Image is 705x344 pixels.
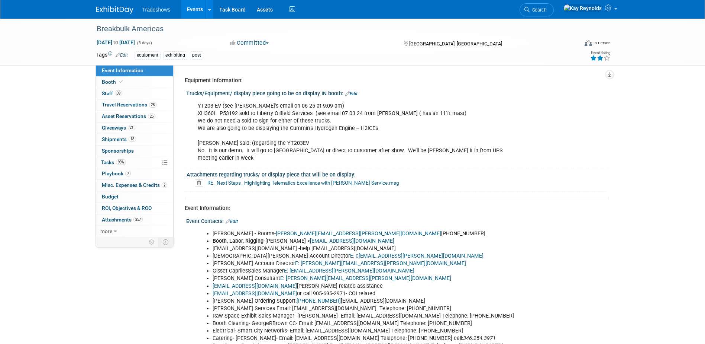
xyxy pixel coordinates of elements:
span: 7 [125,171,131,176]
span: (3 days) [136,41,152,45]
a: Search [520,3,554,16]
span: Budget [102,194,119,200]
img: Kay Reynolds [563,4,602,12]
span: Event Information [102,67,143,73]
img: ExhibitDay [96,6,133,14]
div: In-Person [593,40,611,46]
a: E: [PERSON_NAME][EMAIL_ADDRESS][PERSON_NAME][DOMAIN_NAME] [295,260,466,267]
span: Attachments [102,217,143,223]
div: equipment [135,51,161,59]
span: 18 [129,136,136,142]
span: ROI, Objectives & ROO [102,205,152,211]
td: Personalize Event Tab Strip [145,237,158,247]
a: Event Information [96,65,173,76]
li: or call 905-695-2971- COI related [213,290,523,297]
a: Travel Reservations28 [96,99,173,111]
div: Event Format [534,39,611,50]
a: [PHONE_NUMBER] [297,298,341,304]
a: Delete attachment? [195,181,206,186]
li: [PERSON_NAME] - Rooms- [PHONE_NUMBER] [213,230,523,238]
a: E: [EMAIL_ADDRESS][PERSON_NAME][DOMAIN_NAME] [284,268,414,274]
div: Event Contacts: [186,216,609,225]
span: 99% [116,159,126,165]
span: 21 [128,125,135,130]
b: Booth, Labor, Rigging- [213,238,265,244]
a: Playbook7 [96,168,173,179]
div: post [190,51,203,59]
span: Shipments [102,136,136,142]
span: Search [530,7,547,13]
span: more [100,228,112,234]
span: 2 [162,182,167,188]
li: [DEMOGRAPHIC_DATA][PERSON_NAME] Account Director [213,252,523,260]
a: Attachments257 [96,214,173,226]
li: [PERSON_NAME] Account Director [213,260,523,267]
a: [EMAIL_ADDRESS][DOMAIN_NAME] [213,283,297,289]
div: Event Rating [590,51,610,55]
span: [DATE] [DATE] [96,39,135,46]
i: 346.254.3971 [463,335,496,341]
span: Travel Reservations [102,102,156,108]
span: 28 [149,102,156,108]
a: Misc. Expenses & Credits2 [96,180,173,191]
i: Booth reservation complete [119,80,123,84]
li: Gisset CaprilesSales Manager [213,267,523,275]
td: Toggle Event Tabs [158,237,173,247]
span: 39 [115,90,122,96]
button: Committed [227,39,272,47]
span: 25 [148,114,155,119]
a: Shipments18 [96,134,173,145]
div: Trucks/Equipment/ display piece going to be on display IN booth: [186,88,609,98]
a: E: [PERSON_NAME][EMAIL_ADDRESS][PERSON_NAME][DOMAIN_NAME] [280,275,451,281]
li: Raw Space Exhibit Sales Manager- [PERSON_NAME]- Email: [EMAIL_ADDRESS][DOMAIN_NAME] Telephone: [P... [213,312,523,320]
a: E: c [350,253,359,259]
span: [GEOGRAPHIC_DATA], [GEOGRAPHIC_DATA] [409,41,502,47]
span: Asset Reservations [102,113,155,119]
li: [PERSON_NAME] Ordering Support: [EMAIL_ADDRESS][DOMAIN_NAME] [213,297,523,305]
a: [PERSON_NAME][EMAIL_ADDRESS][PERSON_NAME][DOMAIN_NAME] [276,230,441,237]
span: Booth [102,79,124,85]
a: [EMAIL_ADDRESS][PERSON_NAME][DOMAIN_NAME] [359,253,484,259]
li: [PERSON_NAME] Services Email: [EMAIL_ADDRESS][DOMAIN_NAME] Telephone: [PHONE_NUMBER] [213,305,523,312]
span: Tasks [101,159,126,165]
li: [PERSON_NAME] related assistance [213,283,523,290]
span: Giveaways [102,125,135,131]
li: Catering- [PERSON_NAME]- Email: [EMAIL_ADDRESS][DOMAIN_NAME] Telephone: [PHONE_NUMBER] cell: [213,335,523,342]
a: Edit [116,52,128,58]
span: 257 [133,217,143,222]
a: [EMAIL_ADDRESS][DOMAIN_NAME] [213,290,297,297]
a: Booth [96,77,173,88]
span: to [112,39,119,45]
div: Equipment Information: [185,77,604,85]
a: Budget [96,191,173,203]
span: Misc. Expenses & Credits [102,182,167,188]
div: Breakbulk Americas [94,22,567,36]
a: Sponsorships [96,146,173,157]
a: Edit [345,91,358,96]
a: Asset Reservations25 [96,111,173,122]
div: exhibiting [163,51,187,59]
div: YT203 EV (see [PERSON_NAME]'s email on 06 25 at 9:09 am) XH360L P53192 sold to Liberty Oilfield S... [193,99,527,166]
span: Sponsorships [102,148,134,154]
td: Tags [96,51,128,60]
span: Playbook [102,171,131,176]
a: Staff39 [96,88,173,99]
li: Booth Cleaning- GeorgeRBrown CC- Email: [EMAIL_ADDRESS][DOMAIN_NAME] Telephone: [PHONE_NUMBER] [213,320,523,327]
a: Tasks99% [96,157,173,168]
a: more [96,226,173,237]
span: Tradeshows [142,7,171,13]
li: [PERSON_NAME] < [213,238,523,245]
a: RE_ Next Steps_ Highlighting Telematics Excellence with [PERSON_NAME] Service.msg [207,180,399,186]
div: Event Information: [185,204,604,212]
a: Giveaways21 [96,122,173,134]
div: Attachments regarding trucks/ or display piece that will be on display: [187,169,606,178]
span: Staff [102,90,122,96]
li: Electrical- Smart City Networks- Email: [EMAIL_ADDRESS][DOMAIN_NAME] Telephone: [PHONE_NUMBER] [213,327,523,335]
li: [EMAIL_ADDRESS][DOMAIN_NAME] -help [EMAIL_ADDRESS][DOMAIN_NAME] [213,245,523,252]
a: [EMAIL_ADDRESS][DOMAIN_NAME] [310,238,394,244]
img: Format-Inperson.png [585,40,592,46]
a: ROI, Objectives & ROO [96,203,173,214]
li: [PERSON_NAME] Consultant [213,275,523,282]
a: Edit [226,219,238,224]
